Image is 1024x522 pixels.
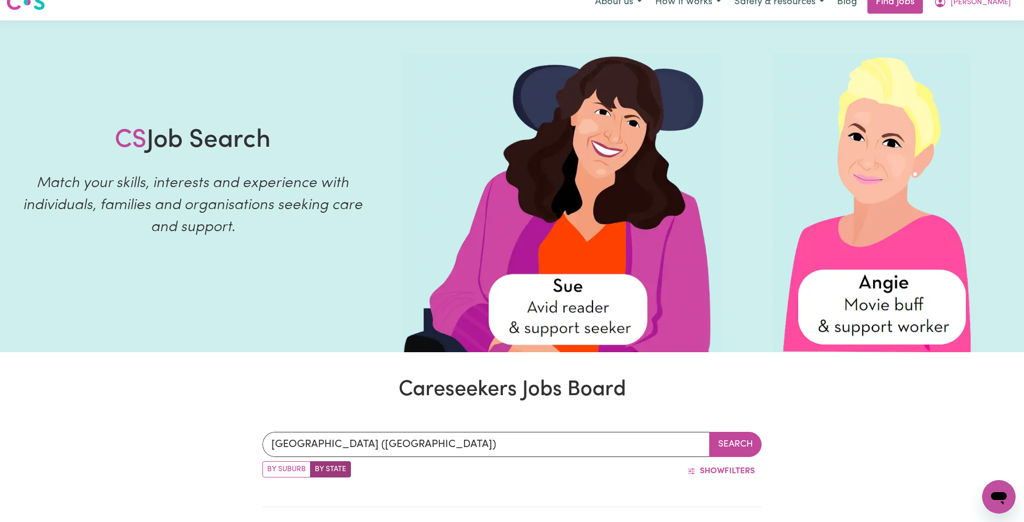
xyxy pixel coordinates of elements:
button: ShowFilters [680,461,762,481]
button: Search [709,432,762,457]
label: Search by suburb/post code [262,461,311,477]
span: CS [115,128,147,153]
label: Search by state [310,461,351,477]
iframe: Button to launch messaging window [982,480,1016,514]
span: Show [700,467,724,475]
p: Match your skills, interests and experience with individuals, families and organisations seeking ... [13,172,373,238]
input: e.g. New South Wales, or NSW [262,432,710,457]
h1: Job Search [115,126,271,156]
